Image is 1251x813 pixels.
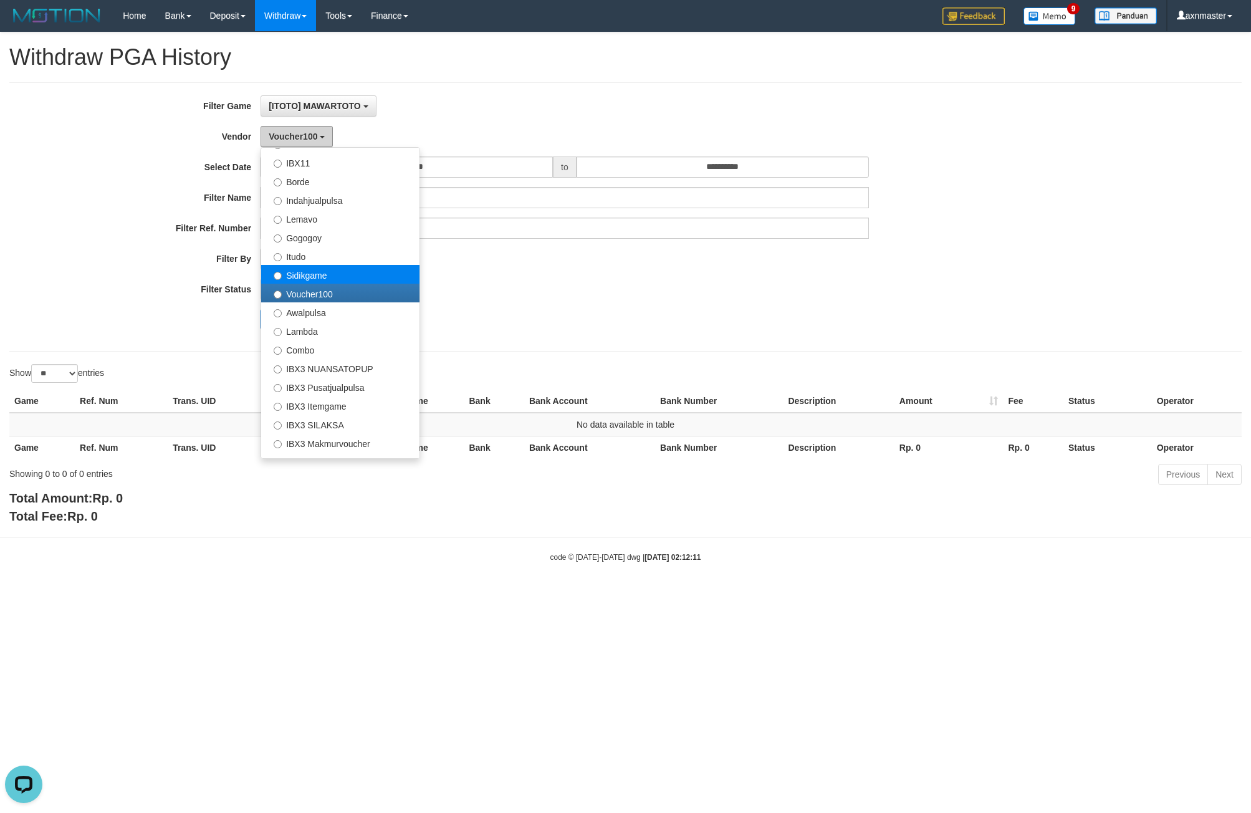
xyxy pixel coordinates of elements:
[261,433,419,452] label: IBX3 Makmurvoucher
[31,364,78,383] select: Showentries
[274,347,282,355] input: Combo
[274,365,282,373] input: IBX3 NUANSATOPUP
[261,153,419,171] label: IBX11
[261,95,376,117] button: [ITOTO] MAWARTOTO
[274,160,282,168] input: IBX11
[1003,436,1063,459] th: Rp. 0
[655,390,783,413] th: Bank Number
[9,390,75,413] th: Game
[274,253,282,261] input: Itudo
[261,246,419,265] label: Itudo
[1023,7,1076,25] img: Button%20Memo.svg
[274,178,282,186] input: Borde
[274,440,282,448] input: IBX3 Makmurvoucher
[5,5,42,42] button: Open LiveChat chat widget
[894,436,1004,459] th: Rp. 0
[524,436,655,459] th: Bank Account
[269,132,317,142] span: Voucher100
[261,126,333,147] button: Voucher100
[92,491,123,505] span: Rp. 0
[261,265,419,284] label: Sidikgame
[75,436,168,459] th: Ref. Num
[553,156,577,178] span: to
[261,190,419,209] label: Indahjualpulsa
[9,463,512,480] div: Showing 0 to 0 of 0 entries
[269,101,361,111] span: [ITOTO] MAWARTOTO
[261,302,419,321] label: Awalpulsa
[274,272,282,280] input: Sidikgame
[261,452,419,471] label: IBX3 MAKMURTOPUP
[274,234,282,243] input: Gogogoy
[9,509,98,523] b: Total Fee:
[274,309,282,317] input: Awalpulsa
[464,436,524,459] th: Bank
[168,436,270,459] th: Trans. UID
[894,390,1004,413] th: Amount: activate to sort column ascending
[261,171,419,190] label: Borde
[261,358,419,377] label: IBX3 NUANSATOPUP
[1063,390,1152,413] th: Status
[1095,7,1157,24] img: panduan.png
[274,291,282,299] input: Voucher100
[655,436,783,459] th: Bank Number
[942,7,1005,25] img: Feedback.jpg
[1152,436,1242,459] th: Operator
[783,436,894,459] th: Description
[261,340,419,358] label: Combo
[261,396,419,415] label: IBX3 Itemgame
[1067,3,1080,14] span: 9
[1063,436,1152,459] th: Status
[67,509,98,523] span: Rp. 0
[9,491,123,505] b: Total Amount:
[9,413,1242,436] td: No data available in table
[645,553,701,562] strong: [DATE] 02:12:11
[261,284,419,302] label: Voucher100
[1207,464,1242,485] a: Next
[274,328,282,336] input: Lambda
[261,415,419,433] label: IBX3 SILAKSA
[9,364,104,383] label: Show entries
[550,553,701,562] small: code © [DATE]-[DATE] dwg |
[400,390,464,413] th: Name
[9,6,104,25] img: MOTION_logo.png
[274,197,282,205] input: Indahjualpulsa
[783,390,894,413] th: Description
[261,228,419,246] label: Gogogoy
[261,209,419,228] label: Lemavo
[9,45,1242,70] h1: Withdraw PGA History
[261,377,419,396] label: IBX3 Pusatjualpulsa
[524,390,655,413] th: Bank Account
[400,436,464,459] th: Name
[274,216,282,224] input: Lemavo
[274,403,282,411] input: IBX3 Itemgame
[274,384,282,392] input: IBX3 Pusatjualpulsa
[1152,390,1242,413] th: Operator
[1003,390,1063,413] th: Fee
[261,321,419,340] label: Lambda
[9,436,75,459] th: Game
[1158,464,1208,485] a: Previous
[75,390,168,413] th: Ref. Num
[168,390,270,413] th: Trans. UID
[464,390,524,413] th: Bank
[274,421,282,430] input: IBX3 SILAKSA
